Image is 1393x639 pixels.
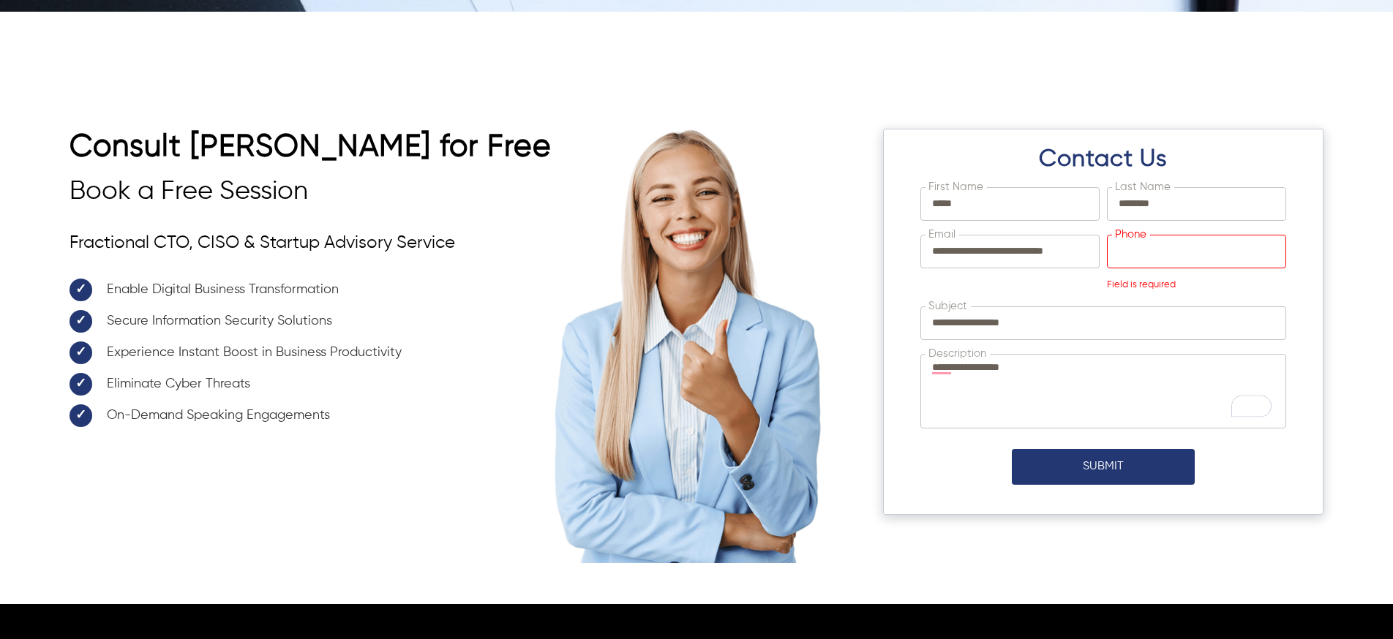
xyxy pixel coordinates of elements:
h3: Book a Free Session [70,176,571,208]
span: Eliminate Cyber Threats [107,374,250,394]
span: Enable Digital Business Transformation [107,280,339,300]
p: Fractional CTO, CISO & Startup Advisory Service [70,225,571,261]
span: Experience Instant Boost in Business Productivity [107,343,402,363]
span: Secure Information Security Solutions [107,311,332,331]
h2: Consult [PERSON_NAME] for Free [70,129,571,173]
h2: Contact Us [912,137,1295,182]
textarea: To enrich screen reader interactions, please activate Accessibility in Grammarly extension settings [921,355,1285,428]
button: Submit [1012,449,1195,485]
p: Field is required [1107,278,1286,292]
span: On-Demand Speaking Engagements [107,406,330,426]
